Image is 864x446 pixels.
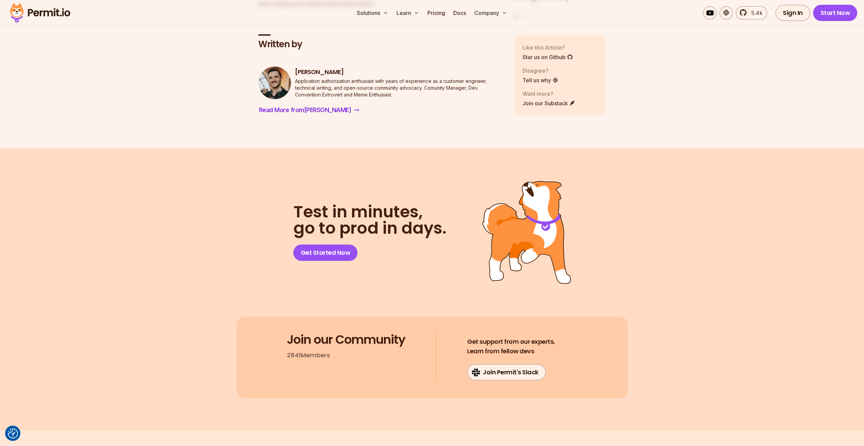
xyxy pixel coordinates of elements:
[354,6,391,20] button: Solutions
[522,67,558,75] p: Disagree?
[747,9,762,17] span: 5.4k
[7,1,73,24] img: Permit logo
[472,6,510,20] button: Company
[522,76,558,84] a: Tell us why
[287,333,405,346] h3: Join our Community
[295,68,503,76] h3: [PERSON_NAME]
[813,5,858,21] a: Start Now
[295,78,503,98] p: Application authorization enthusiast with years of experience as a customer engineer, technical w...
[775,5,810,21] a: Sign In
[467,337,555,346] span: Get support from our experts,
[8,428,18,439] img: Revisit consent button
[258,38,503,51] h2: Written by
[293,204,446,236] h2: go to prod in days.
[293,245,358,261] a: Get Started Now
[467,364,546,380] a: Join Permit's Slack
[736,6,767,20] a: 5.4k
[522,43,573,52] p: Like this Article?
[8,428,18,439] button: Consent Preferences
[425,6,448,20] a: Pricing
[522,90,575,98] p: Want more?
[258,105,360,115] a: Read More from[PERSON_NAME]
[394,6,422,20] button: Learn
[293,204,446,220] span: Test in minutes,
[522,53,573,61] a: Star us on Github
[522,99,575,107] a: Join our Substack
[451,6,469,20] a: Docs
[259,105,351,115] span: Read More from [PERSON_NAME]
[467,337,555,356] h4: Learn from fellow devs
[258,67,291,99] img: Daniel Bass
[287,351,330,360] p: 2841 Members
